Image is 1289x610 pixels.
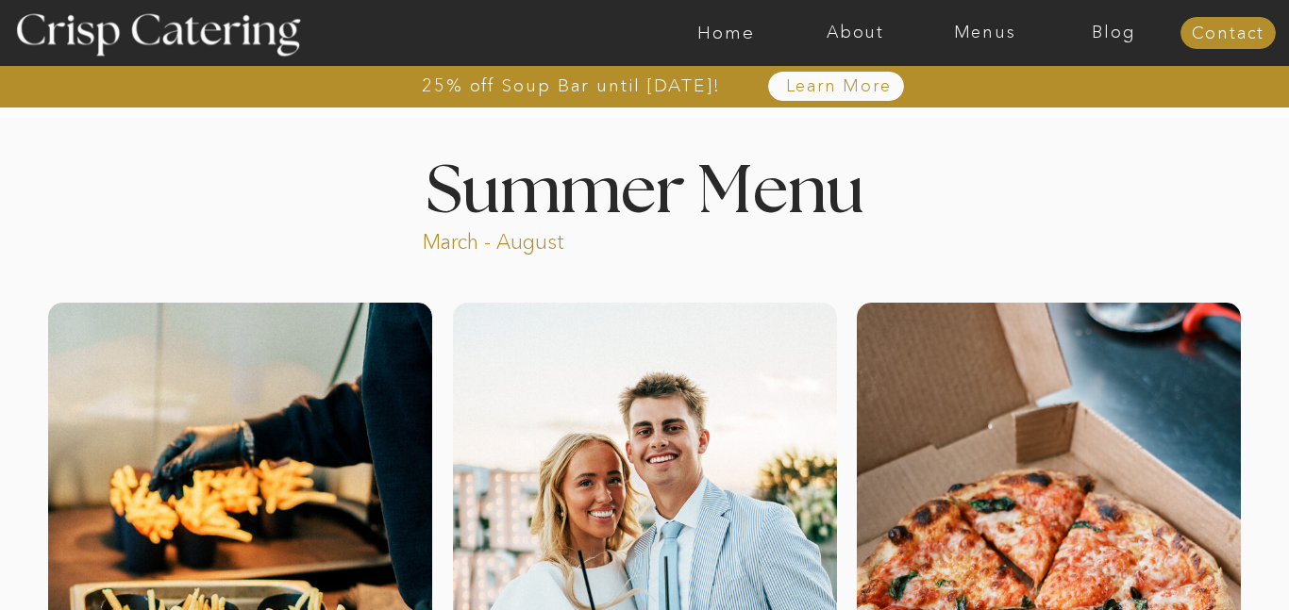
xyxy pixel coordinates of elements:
[920,24,1049,42] a: Menus
[742,77,935,96] a: Learn More
[661,24,791,42] a: Home
[791,24,920,42] a: About
[1049,24,1179,42] a: Blog
[382,159,907,215] h1: Summer Menu
[423,228,682,250] p: March - August
[354,76,789,95] a: 25% off Soup Bar until [DATE]!
[1180,25,1276,43] a: Contact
